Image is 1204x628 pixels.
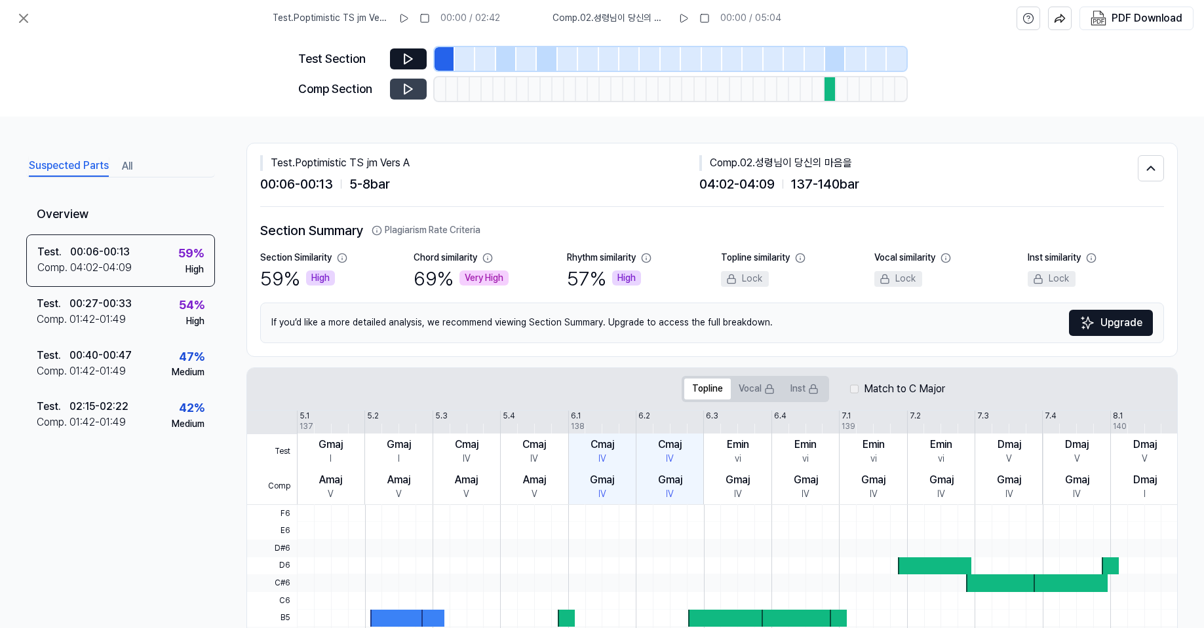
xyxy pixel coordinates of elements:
[26,196,215,234] div: Overview
[532,488,537,501] div: V
[172,366,204,379] div: Medium
[247,522,297,540] span: E6
[178,244,204,263] div: 59 %
[1069,310,1153,336] button: Upgrade
[864,381,945,397] label: Match to C Major
[463,488,469,501] div: V
[666,488,674,501] div: IV
[387,472,410,488] div: Amaj
[319,437,343,453] div: Gmaj
[910,411,921,422] div: 7.2
[69,296,132,312] div: 00:27 - 00:33
[185,263,204,276] div: High
[328,488,334,501] div: V
[930,437,952,453] div: Emin
[699,155,1138,171] div: Comp . 02.성령님이 당신의 마음을
[1065,472,1089,488] div: Gmaj
[612,270,641,286] div: High
[37,415,69,430] div: Comp .
[69,363,126,379] div: 01:42 - 01:49
[179,348,204,367] div: 47 %
[463,453,471,466] div: IV
[70,260,132,276] div: 04:02 - 04:09
[666,453,674,466] div: IV
[998,437,1021,453] div: Dmaj
[260,303,1164,343] div: If you’d like a more detailed analysis, we recommend viewing Section Summary. Upgrade to access t...
[247,557,297,575] span: D6
[1144,488,1146,501] div: I
[455,437,478,453] div: Cmaj
[69,348,132,363] div: 00:40 - 00:47
[842,411,851,422] div: 7.1
[1112,10,1182,27] div: PDF Download
[1113,411,1123,422] div: 8.1
[260,155,699,171] div: Test . Poptimistic TS jm Vers A
[503,411,515,422] div: 5.4
[783,379,826,399] button: Inst
[721,271,769,287] div: Lock
[300,411,309,422] div: 5.1
[300,421,313,432] div: 137
[1133,472,1157,488] div: Dmaj
[863,437,885,453] div: Emin
[874,251,935,265] div: Vocal similarity
[530,453,538,466] div: IV
[186,315,204,328] div: High
[1065,437,1089,453] div: Dmaj
[791,174,859,194] span: 137 - 140 bar
[658,472,682,488] div: Gmaj
[571,411,581,422] div: 6.1
[638,411,650,422] div: 6.2
[247,574,297,592] span: C#6
[37,296,69,312] div: Test .
[29,156,109,177] button: Suspected Parts
[387,437,411,453] div: Gmaj
[414,265,509,292] div: 69 %
[435,411,448,422] div: 5.3
[1028,251,1081,265] div: Inst similarity
[842,421,855,432] div: 139
[69,312,126,327] div: 01:42 - 01:49
[414,251,477,265] div: Chord similarity
[247,540,297,557] span: D#6
[1091,10,1106,26] img: PDF Download
[598,488,606,501] div: IV
[367,411,379,422] div: 5.2
[1006,453,1012,466] div: V
[802,453,809,466] div: vi
[330,453,332,466] div: I
[774,411,786,422] div: 6.4
[69,399,128,415] div: 02:15 - 02:22
[590,472,614,488] div: Gmaj
[523,472,546,488] div: Amaj
[567,265,641,292] div: 57 %
[260,265,335,292] div: 59 %
[1069,310,1153,336] a: SparklesUpgrade
[179,296,204,315] div: 54 %
[735,453,741,466] div: vi
[1079,315,1095,331] img: Sparkles
[929,472,954,488] div: Gmaj
[699,174,775,194] span: 04:02 - 04:09
[37,399,69,415] div: Test .
[247,592,297,610] span: C6
[37,348,69,363] div: Test .
[1017,7,1040,30] button: help
[273,12,388,25] span: Test . Poptimistic TS jm Vers A
[977,411,989,422] div: 7.3
[1028,271,1076,287] div: Lock
[459,270,509,286] div: Very High
[726,472,750,488] div: Gmaj
[372,224,480,237] button: Plagiarism Rate Criteria
[1113,421,1127,432] div: 140
[571,421,585,432] div: 138
[1054,12,1066,24] img: share
[522,437,546,453] div: Cmaj
[247,469,297,504] span: Comp
[567,251,636,265] div: Rhythm similarity
[37,312,69,327] div: Comp .
[260,174,333,194] span: 00:06 - 00:13
[298,50,382,69] div: Test Section
[794,472,818,488] div: Gmaj
[727,437,749,453] div: Emin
